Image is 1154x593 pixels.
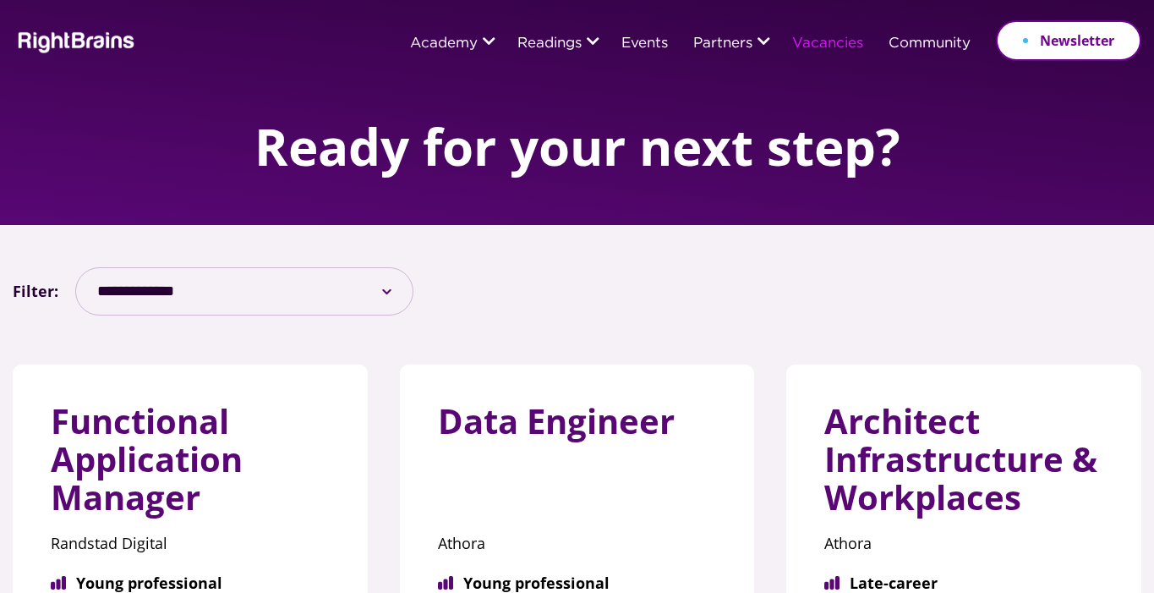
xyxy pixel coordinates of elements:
[438,529,717,558] p: Athora
[693,36,752,52] a: Partners
[51,403,330,529] h3: Functional Application Manager
[410,36,478,52] a: Academy
[824,529,1103,558] p: Athora
[517,36,582,52] a: Readings
[824,575,1103,590] span: Late-career
[438,403,717,453] h3: Data Engineer
[824,403,1103,529] h3: Architect Infrastructure & Workplaces
[51,575,330,590] span: Young professional
[254,118,900,174] h1: Ready for your next step?
[438,575,717,590] span: Young professional
[621,36,668,52] a: Events
[792,36,863,52] a: Vacancies
[889,36,971,52] a: Community
[13,29,135,53] img: Rightbrains
[996,20,1141,61] a: Newsletter
[51,529,330,558] p: Randstad Digital
[13,277,58,305] label: Filter:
